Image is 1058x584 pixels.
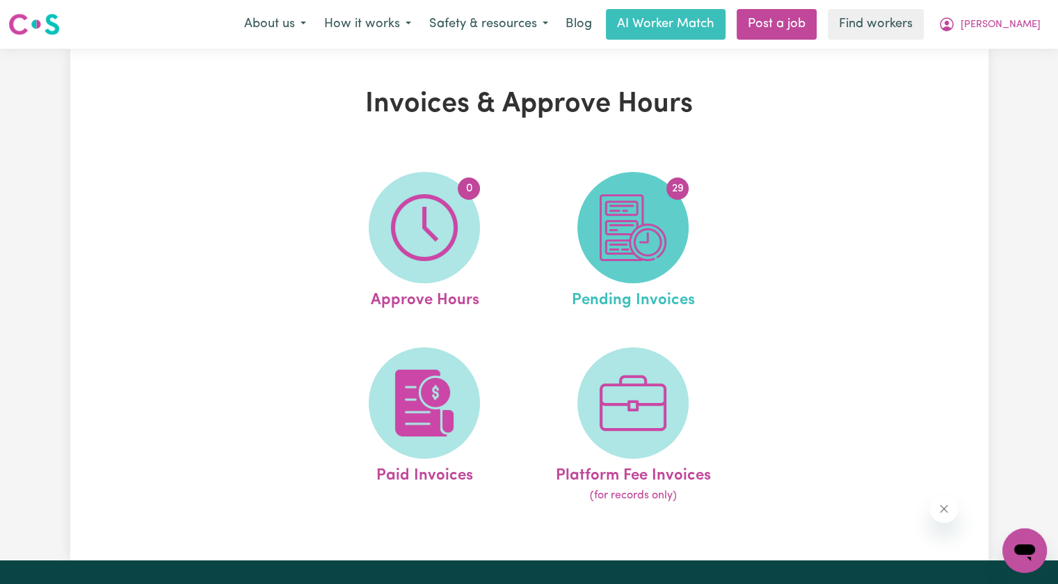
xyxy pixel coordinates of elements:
a: Paid Invoices [324,347,524,505]
span: Need any help? [8,10,84,21]
span: Platform Fee Invoices [556,459,711,488]
button: My Account [929,10,1050,39]
iframe: Button to launch messaging window [1002,528,1047,573]
a: Pending Invoices [533,172,733,313]
a: AI Worker Match [606,9,726,40]
span: (for records only) [590,487,677,504]
span: Approve Hours [370,283,479,313]
img: Careseekers logo [8,12,60,37]
span: 0 [458,177,480,200]
h1: Invoices & Approve Hours [232,88,827,121]
a: Find workers [828,9,924,40]
a: Blog [557,9,600,40]
span: Pending Invoices [572,283,695,313]
a: Platform Fee Invoices(for records only) [533,347,733,505]
span: [PERSON_NAME] [961,17,1041,33]
a: Approve Hours [324,172,524,313]
iframe: Close message [930,495,958,523]
a: Post a job [737,9,817,40]
button: How it works [315,10,420,39]
span: Paid Invoices [376,459,473,488]
a: Careseekers logo [8,8,60,40]
button: About us [235,10,315,39]
button: Safety & resources [420,10,557,39]
span: 29 [666,177,689,200]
